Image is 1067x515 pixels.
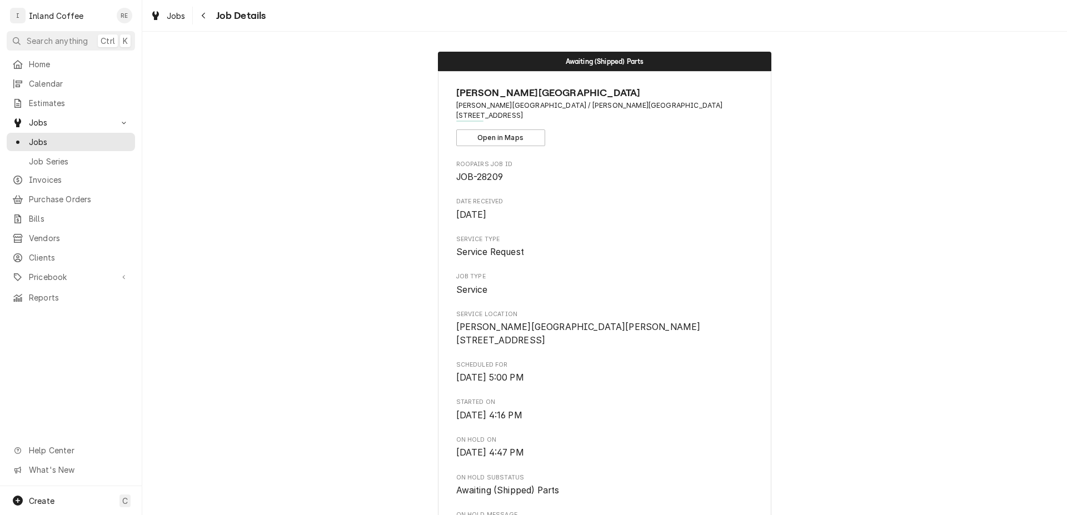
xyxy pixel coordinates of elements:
div: Job Type [456,272,754,296]
div: On Hold On [456,436,754,459]
a: Job Series [7,152,135,171]
span: [PERSON_NAME][GEOGRAPHIC_DATA][PERSON_NAME][STREET_ADDRESS] [456,322,701,346]
span: Jobs [167,10,186,22]
button: Open in Maps [456,129,545,146]
span: Create [29,496,54,506]
span: Help Center [29,444,128,456]
a: Estimates [7,94,135,112]
span: Service Location [456,310,754,319]
span: Date Received [456,197,754,206]
span: Bills [29,213,129,224]
span: K [123,35,128,47]
a: Clients [7,248,135,267]
a: Reports [7,288,135,307]
span: Started On [456,409,754,422]
span: Job Type [456,283,754,297]
span: Job Details [213,8,266,23]
span: Started On [456,398,754,407]
div: Started On [456,398,754,422]
span: Vendors [29,232,129,244]
span: Jobs [29,136,129,148]
button: Search anythingCtrlK [7,31,135,51]
span: Jobs [29,117,113,128]
a: Bills [7,209,135,228]
span: Roopairs Job ID [456,171,754,184]
span: C [122,495,128,507]
a: Jobs [146,7,190,25]
span: Ctrl [101,35,115,47]
a: Go to Help Center [7,441,135,459]
span: Scheduled For [456,361,754,369]
div: Ruth Easley's Avatar [117,8,132,23]
span: Address [456,101,754,121]
span: [DATE] 5:00 PM [456,372,524,383]
a: Vendors [7,229,135,247]
span: Scheduled For [456,371,754,384]
span: Search anything [27,35,88,47]
span: Reports [29,292,129,303]
a: Go to Jobs [7,113,135,132]
span: Awaiting (Shipped) Parts [566,58,644,65]
span: On Hold SubStatus [456,473,754,482]
span: On Hold On [456,436,754,444]
span: Date Received [456,208,754,222]
div: Date Received [456,197,754,221]
span: Roopairs Job ID [456,160,754,169]
a: Invoices [7,171,135,189]
div: RE [117,8,132,23]
div: On Hold SubStatus [456,473,754,497]
span: Name [456,86,754,101]
span: Calendar [29,78,129,89]
span: Service Request [456,247,524,257]
div: Service Type [456,235,754,259]
span: Job Type [456,272,754,281]
div: Roopairs Job ID [456,160,754,184]
a: Go to What's New [7,461,135,479]
div: Scheduled For [456,361,754,384]
span: Invoices [29,174,129,186]
a: Go to Pricebook [7,268,135,286]
div: Service Location [456,310,754,347]
button: Navigate back [195,7,213,24]
span: [DATE] 4:47 PM [456,447,524,458]
a: Purchase Orders [7,190,135,208]
span: Job Series [29,156,129,167]
a: Home [7,55,135,73]
span: Service Type [456,246,754,259]
span: On Hold SubStatus [456,484,754,497]
span: What's New [29,464,128,476]
div: Inland Coffee [29,10,83,22]
span: Awaiting (Shipped) Parts [456,485,560,496]
span: Clients [29,252,129,263]
span: Home [29,58,129,70]
a: Calendar [7,74,135,93]
span: Pricebook [29,271,113,283]
div: I [10,8,26,23]
div: Client Information [456,86,754,146]
a: Jobs [7,133,135,151]
span: JOB-28209 [456,172,503,182]
span: [DATE] [456,209,487,220]
span: Service [456,284,488,295]
span: Estimates [29,97,129,109]
span: On Hold On [456,446,754,459]
span: Service Location [456,321,754,347]
div: Status [438,52,771,71]
span: [DATE] 4:16 PM [456,410,522,421]
span: Purchase Orders [29,193,129,205]
span: Service Type [456,235,754,244]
